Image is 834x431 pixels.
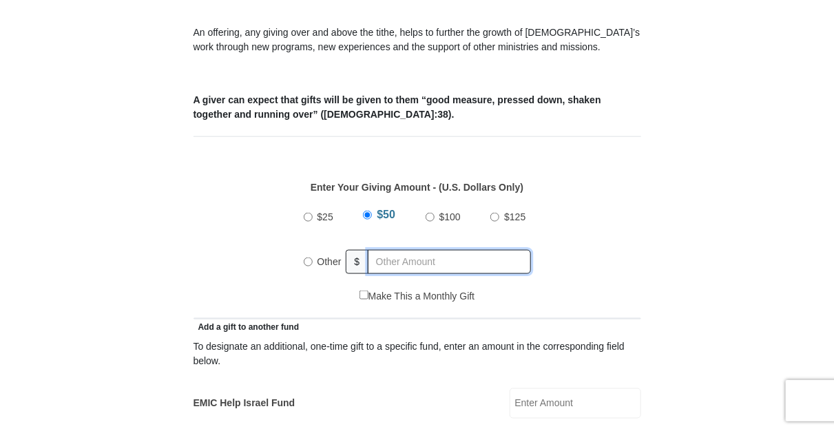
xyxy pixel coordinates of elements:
[368,250,530,274] input: Other Amount
[504,211,525,222] span: $125
[377,209,395,220] span: $50
[194,322,300,332] span: Add a gift to another fund
[317,256,342,267] span: Other
[311,182,523,193] strong: Enter Your Giving Amount - (U.S. Dollars Only)
[317,211,333,222] span: $25
[359,289,475,304] label: Make This a Monthly Gift
[510,388,641,419] input: Enter Amount
[194,25,641,54] p: An offering, any giving over and above the tithe, helps to further the growth of [DEMOGRAPHIC_DAT...
[439,211,461,222] span: $100
[359,291,368,299] input: Make This a Monthly Gift
[346,250,369,274] span: $
[194,397,295,411] label: EMIC Help Israel Fund
[194,94,601,120] b: A giver can expect that gifts will be given to them “good measure, pressed down, shaken together ...
[194,339,641,368] div: To designate an additional, one-time gift to a specific fund, enter an amount in the correspondin...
